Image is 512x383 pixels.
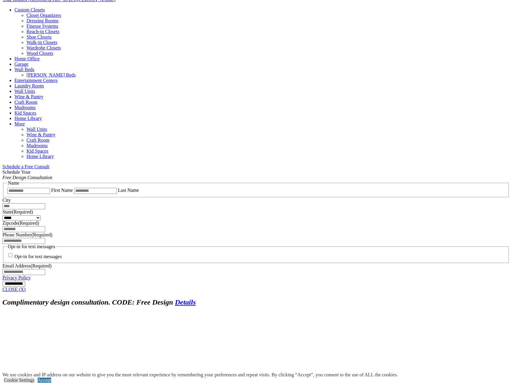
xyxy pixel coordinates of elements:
span: (Required) [31,232,52,237]
a: Laundry Room [14,83,44,88]
a: Wine & Pantry [27,132,55,137]
a: Closet Organizers [27,13,61,18]
label: Zipcode [2,220,39,226]
a: Privacy Policy [2,275,31,280]
a: Custom Closets [14,7,45,12]
a: Schedule a Free Consult (opens a dropdown menu) [2,164,49,169]
em: Complimentary design consultation. CODE: Free Design [2,298,173,306]
a: Cookie Settings [4,378,35,383]
a: Craft Room [14,100,37,105]
a: More menu text will display only on big screen [14,121,25,126]
label: Opt-in for text messages [14,254,62,259]
a: Reach-in Closets [27,29,59,34]
label: City [2,198,11,203]
a: Wall Beds [14,67,34,72]
a: Shoe Closets [27,34,52,40]
label: Email Address [2,263,52,268]
a: Mudrooms [27,143,48,148]
a: Home Office [14,56,40,61]
a: Garage [14,62,28,67]
a: Wardrobe Closets [27,45,61,50]
a: Accept [38,378,51,383]
a: Home Library [14,116,42,121]
a: Finesse Systems [27,24,58,29]
a: Dressing Rooms [27,18,58,23]
label: Phone Number [2,232,52,237]
a: Wall Units [27,127,47,132]
a: Craft Room [27,138,49,143]
a: Mudrooms [14,105,36,110]
legend: Name [7,180,20,186]
label: Last Name [118,188,139,193]
span: Schedule Your [2,169,52,180]
label: First Name [51,188,73,193]
a: CLOSE (X) [2,287,26,292]
em: Free Design Consultation [2,175,52,180]
a: Details [175,298,196,306]
a: Wine & Pantry [14,94,43,99]
a: Home Library [27,154,54,159]
a: Walk-in Closets [27,40,57,45]
a: Kid Spaces [14,110,36,116]
span: (Required) [31,263,52,268]
a: Wall Units [14,89,35,94]
a: [PERSON_NAME] Beds [27,72,76,78]
a: Kid Spaces [27,148,48,154]
legend: Opt-in for text messages [7,244,56,249]
span: (Required) [12,209,33,214]
label: State [2,209,33,214]
span: (Required) [18,220,39,226]
a: Entertainment Centers [14,78,58,83]
a: Wood Closets [27,51,53,56]
div: We use cookies and IP address on our website to give you the most relevant experience by remember... [2,372,398,378]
